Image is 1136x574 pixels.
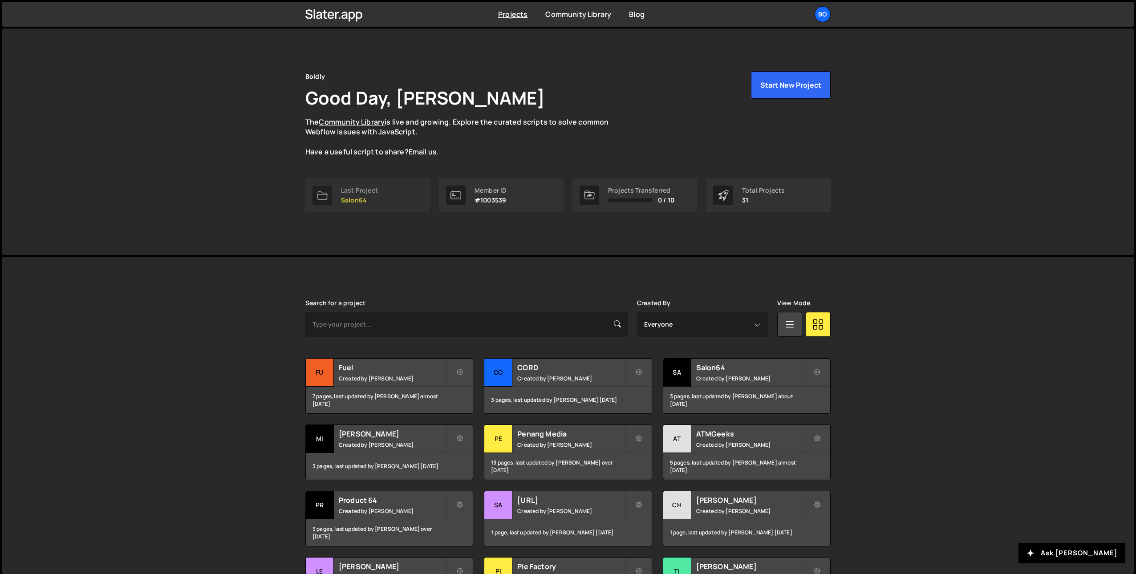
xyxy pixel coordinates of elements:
div: Member ID [475,187,507,194]
a: Bo [815,6,831,22]
a: Pr Product 64 Created by [PERSON_NAME] 3 pages, last updated by [PERSON_NAME] over [DATE] [305,491,473,546]
button: Start New Project [751,71,831,99]
div: AT [663,425,691,453]
div: Pr [306,491,334,519]
a: Email us [409,147,437,157]
div: Pe [484,425,512,453]
a: Community Library [545,9,611,19]
div: SA [484,491,512,519]
h2: [PERSON_NAME] [696,562,803,571]
a: Mi [PERSON_NAME] Created by [PERSON_NAME] 3 pages, last updated by [PERSON_NAME] [DATE] [305,424,473,480]
div: Sa [663,359,691,387]
h2: Salon64 [696,363,803,372]
a: Pe Penang Media Created by [PERSON_NAME] 13 pages, last updated by [PERSON_NAME] over [DATE] [484,424,652,480]
h2: Pie Factory [517,562,625,571]
a: CO CORD Created by [PERSON_NAME] 3 pages, last updated by [PERSON_NAME] [DATE] [484,358,652,414]
div: Total Projects [742,187,785,194]
p: #1003539 [475,197,507,204]
p: The is live and growing. Explore the curated scripts to solve common Webflow issues with JavaScri... [305,117,626,157]
a: Last Project Salon64 [305,178,430,212]
small: Created by [PERSON_NAME] [339,507,446,515]
div: 3 pages, last updated by [PERSON_NAME] over [DATE] [306,519,473,546]
small: Created by [PERSON_NAME] [696,507,803,515]
p: Salon64 [341,197,378,204]
small: Created by [PERSON_NAME] [517,507,625,515]
div: 3 pages, last updated by [PERSON_NAME] [DATE] [306,453,473,480]
h2: [PERSON_NAME] [339,562,446,571]
div: 3 pages, last updated by [PERSON_NAME] [DATE] [484,387,651,413]
div: Mi [306,425,334,453]
small: Created by [PERSON_NAME] [696,441,803,449]
p: 31 [742,197,785,204]
a: CH [PERSON_NAME] Created by [PERSON_NAME] 1 page, last updated by [PERSON_NAME] [DATE] [663,491,831,546]
div: 13 pages, last updated by [PERSON_NAME] over [DATE] [484,453,651,480]
div: Projects Transferred [608,187,674,194]
a: Community Library [319,117,385,127]
span: 0 / 10 [658,197,674,204]
small: Created by [PERSON_NAME] [339,375,446,382]
label: Created By [637,299,671,307]
label: Search for a project [305,299,365,307]
label: View Mode [777,299,810,307]
h2: [URL] [517,495,625,505]
a: Blog [629,9,645,19]
h2: Penang Media [517,429,625,439]
div: 7 pages, last updated by [PERSON_NAME] almost [DATE] [306,387,473,413]
h1: Good Day, [PERSON_NAME] [305,85,545,110]
div: CH [663,491,691,519]
div: Fu [306,359,334,387]
button: Ask [PERSON_NAME] [1018,543,1125,563]
h2: Fuel [339,363,446,372]
a: Projects [498,9,527,19]
input: Type your project... [305,312,628,337]
small: Created by [PERSON_NAME] [696,375,803,382]
div: 1 page, last updated by [PERSON_NAME] [DATE] [484,519,651,546]
div: 3 pages, last updated by [PERSON_NAME] about [DATE] [663,387,830,413]
div: CO [484,359,512,387]
div: 1 page, last updated by [PERSON_NAME] [DATE] [663,519,830,546]
h2: [PERSON_NAME] [339,429,446,439]
div: Boldly [305,71,325,82]
a: Sa Salon64 Created by [PERSON_NAME] 3 pages, last updated by [PERSON_NAME] about [DATE] [663,358,831,414]
div: 5 pages, last updated by [PERSON_NAME] almost [DATE] [663,453,830,480]
h2: [PERSON_NAME] [696,495,803,505]
a: Fu Fuel Created by [PERSON_NAME] 7 pages, last updated by [PERSON_NAME] almost [DATE] [305,358,473,414]
a: AT ATMGeeks Created by [PERSON_NAME] 5 pages, last updated by [PERSON_NAME] almost [DATE] [663,424,831,480]
h2: Product 64 [339,495,446,505]
div: Last Project [341,187,378,194]
a: SA [URL] Created by [PERSON_NAME] 1 page, last updated by [PERSON_NAME] [DATE] [484,491,652,546]
h2: CORD [517,363,625,372]
small: Created by [PERSON_NAME] [517,441,625,449]
small: Created by [PERSON_NAME] [339,441,446,449]
h2: ATMGeeks [696,429,803,439]
small: Created by [PERSON_NAME] [517,375,625,382]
